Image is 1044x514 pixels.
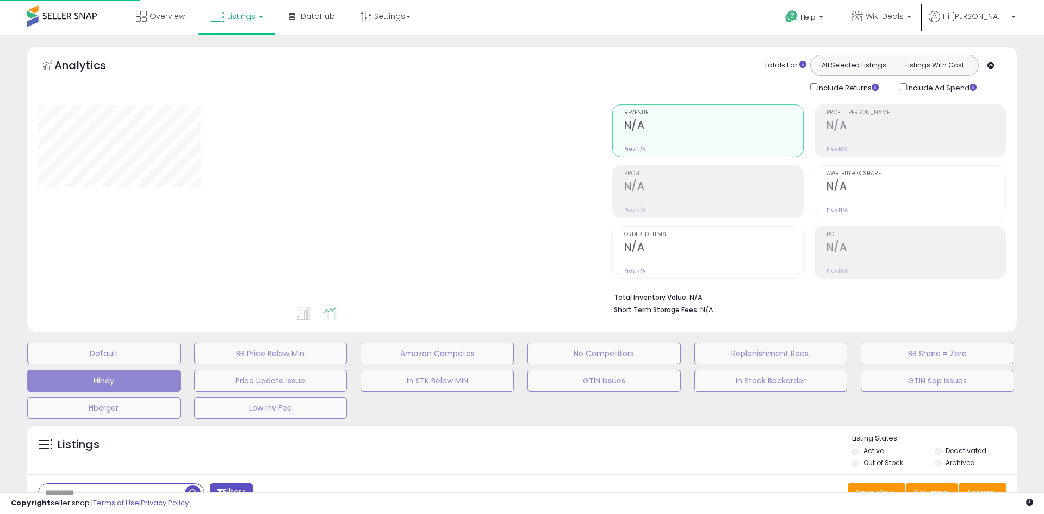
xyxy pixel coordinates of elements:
[801,13,816,22] span: Help
[194,370,347,392] button: Price Update Issue
[813,58,894,72] button: All Selected Listings
[776,2,834,35] a: Help
[826,171,1005,177] span: Avg. Buybox Share
[694,343,848,364] button: Replenishment Recs.
[624,110,803,116] span: Revenue
[227,11,256,22] span: Listings
[861,343,1014,364] button: BB Share = Zero
[624,180,803,195] h2: N/A
[11,498,189,509] div: seller snap | |
[361,370,514,392] button: In STK Below MIN
[802,81,892,94] div: Include Returns
[826,268,848,274] small: Prev: N/A
[27,370,181,392] button: Hindy
[624,146,645,152] small: Prev: N/A
[764,60,806,71] div: Totals For
[194,397,347,419] button: Low Inv Fee
[624,232,803,238] span: Ordered Items
[826,207,848,213] small: Prev: N/A
[826,146,848,152] small: Prev: N/A
[361,343,514,364] button: Amazon Competes
[826,110,1005,116] span: Profit [PERSON_NAME]
[866,11,904,22] span: Wiki Deals
[624,268,645,274] small: Prev: N/A
[624,171,803,177] span: Profit
[614,290,998,303] li: N/A
[861,370,1014,392] button: GTIN Sep Issues
[826,241,1005,256] h2: N/A
[624,241,803,256] h2: N/A
[929,11,1016,35] a: Hi [PERSON_NAME]
[826,180,1005,195] h2: N/A
[614,305,699,314] b: Short Term Storage Fees:
[892,81,994,94] div: Include Ad Spend
[527,370,681,392] button: GTIN Issues
[785,10,798,23] i: Get Help
[826,119,1005,134] h2: N/A
[943,11,1008,22] span: Hi [PERSON_NAME]
[826,232,1005,238] span: ROI
[527,343,681,364] button: No Competitors
[27,397,181,419] button: Hberger
[194,343,347,364] button: BB Price Below Min
[54,58,127,76] h5: Analytics
[894,58,975,72] button: Listings With Cost
[150,11,185,22] span: Overview
[624,207,645,213] small: Prev: N/A
[694,370,848,392] button: In Stock Backorder
[11,498,51,508] strong: Copyright
[614,293,688,302] b: Total Inventory Value:
[301,11,335,22] span: DataHub
[624,119,803,134] h2: N/A
[700,305,713,315] span: N/A
[27,343,181,364] button: Default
